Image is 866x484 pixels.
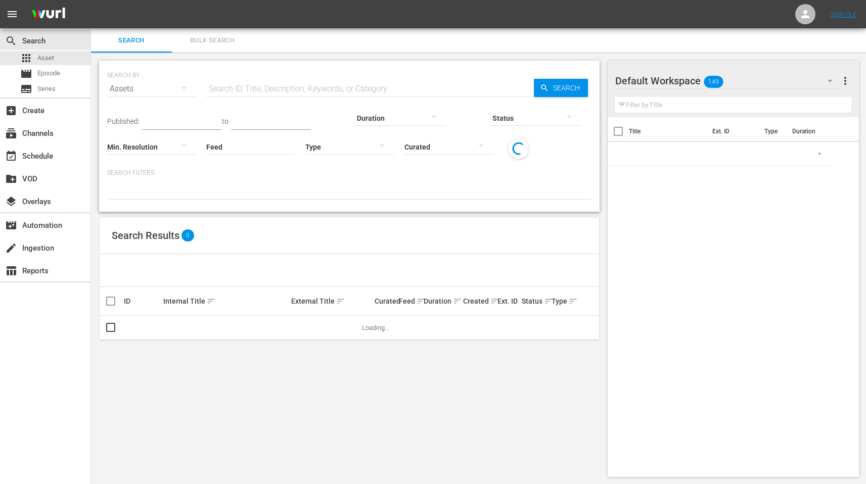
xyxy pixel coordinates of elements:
[615,67,842,95] div: Default Workspace
[181,229,194,241] span: 0
[839,75,851,87] span: more_vert
[37,53,54,63] span: Asset
[569,297,578,306] span: sort
[552,295,568,307] div: Type
[124,297,160,305] div: ID
[463,295,494,307] div: Created
[544,297,553,306] span: sort
[5,219,17,231] span: Automation
[24,3,73,26] img: ans4CAIJ8jUAAAAAAAAAAAAAAAAAAAAAAAAgQb4GAAAAAAAAAAAAAAAAAAAAAAAAJMjXAAAAAAAAAAAAAAAAAAAAAAAAgAT5G...
[6,8,18,20] span: menu
[706,117,759,146] th: Ext. ID
[5,105,17,117] span: Create
[362,324,389,331] span: Loading...
[549,79,588,97] span: Search
[107,117,140,125] span: Published:
[629,117,706,146] th: Title
[20,52,32,64] span: Asset
[222,117,229,125] span: to
[37,84,56,94] span: Series
[5,150,17,162] span: Schedule
[97,35,166,46] span: Search
[291,295,372,307] div: External Title
[424,295,460,307] div: Duration
[5,35,17,47] span: Search
[107,169,591,177] p: Search Filters:
[839,69,851,93] button: more_vert
[786,117,847,146] th: Duration
[20,83,32,95] span: Series
[704,71,723,92] span: 149
[336,297,345,306] span: sort
[758,117,786,146] th: Type
[20,68,32,80] span: Episode
[112,229,179,241] span: Search Results
[534,79,588,97] button: Search
[522,295,548,307] div: Status
[107,75,196,103] div: Assets
[207,297,216,306] span: sort
[5,127,17,139] span: Channels
[399,295,421,307] div: Feed
[178,35,247,46] span: Bulk Search
[5,173,17,185] span: VOD
[163,295,288,307] div: Internal Title
[830,10,856,18] a: Sign Out
[5,196,17,208] span: Overlays
[453,297,462,306] span: sort
[37,68,60,78] span: Episode
[417,297,426,306] span: sort
[490,297,499,306] span: sort
[497,297,519,305] div: Ext. ID
[5,265,17,277] span: Reports
[5,242,17,254] span: Ingestion
[375,297,396,305] div: Curated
